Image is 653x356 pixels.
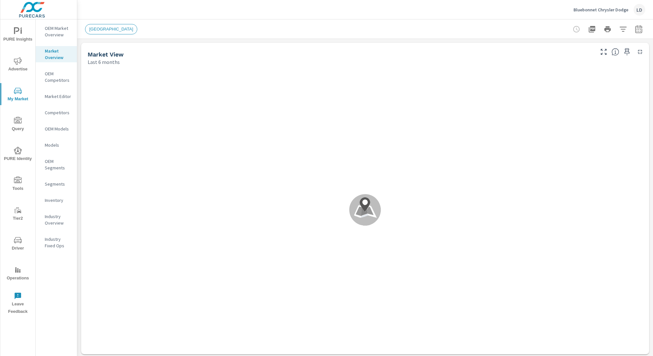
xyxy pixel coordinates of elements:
[2,206,33,222] span: Tier2
[45,70,72,83] p: OEM Competitors
[601,23,614,36] button: Print Report
[45,213,72,226] p: Industry Overview
[36,46,77,62] div: Market Overview
[45,142,72,148] p: Models
[611,48,619,56] span: Understand by postal code where vehicles are selling. [Source: Market registration data from thir...
[36,23,77,40] div: OEM Market Overview
[635,47,645,57] button: Minimize Widget
[2,292,33,315] span: Leave Feedback
[45,236,72,249] p: Industry Fixed Ops
[45,48,72,61] p: Market Overview
[2,117,33,133] span: Query
[573,7,628,13] p: Bluebonnet Chrysler Dodge
[45,126,72,132] p: OEM Models
[88,58,120,66] p: Last 6 months
[2,87,33,103] span: My Market
[2,27,33,43] span: PURE Insights
[36,69,77,85] div: OEM Competitors
[45,158,72,171] p: OEM Segments
[45,197,72,203] p: Inventory
[585,23,598,36] button: "Export Report to PDF"
[0,19,35,318] div: nav menu
[36,212,77,228] div: Industry Overview
[598,47,609,57] button: Make Fullscreen
[2,236,33,252] span: Driver
[36,108,77,117] div: Competitors
[36,234,77,251] div: Industry Fixed Ops
[2,266,33,282] span: Operations
[88,51,124,58] h5: Market View
[2,57,33,73] span: Advertise
[2,147,33,163] span: PURE Identity
[622,47,632,57] span: Save this to your personalized report
[36,124,77,134] div: OEM Models
[45,93,72,100] p: Market Editor
[2,177,33,192] span: Tools
[634,4,645,16] div: LD
[45,181,72,187] p: Segments
[85,27,137,31] span: [GEOGRAPHIC_DATA]
[36,195,77,205] div: Inventory
[45,109,72,116] p: Competitors
[36,156,77,173] div: OEM Segments
[36,140,77,150] div: Models
[36,179,77,189] div: Segments
[36,92,77,101] div: Market Editor
[632,23,645,36] button: Select Date Range
[45,25,72,38] p: OEM Market Overview
[617,23,630,36] button: Apply Filters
